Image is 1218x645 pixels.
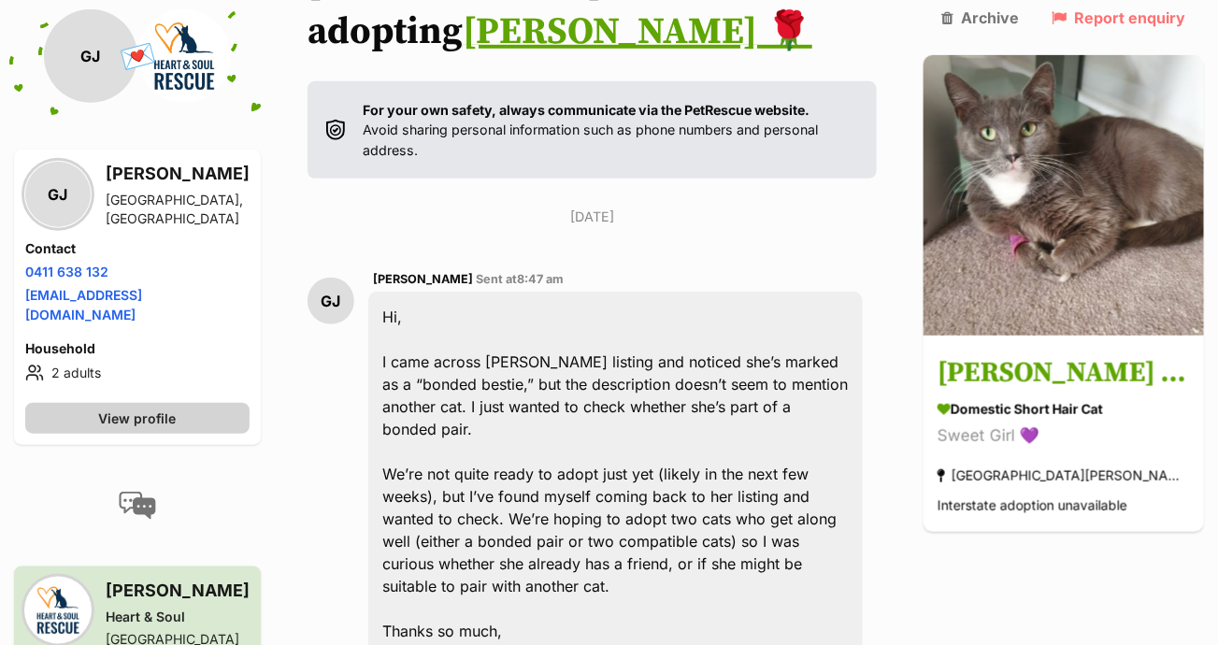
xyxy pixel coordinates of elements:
a: Archive [942,9,1020,26]
div: Sweet Girl 💜 [938,423,1190,449]
div: GJ [44,9,137,103]
div: GJ [308,278,354,324]
h3: [PERSON_NAME] [106,161,250,187]
span: 8:47 am [517,272,564,286]
a: [PERSON_NAME] 🌹 [463,8,812,55]
img: Heart & Soul profile pic [137,9,231,103]
h3: [PERSON_NAME] 🌹 [938,352,1190,394]
img: Olive Rose 🌹 [924,54,1204,335]
div: [GEOGRAPHIC_DATA][PERSON_NAME][GEOGRAPHIC_DATA] [938,463,1190,488]
div: Domestic Short Hair Cat [938,399,1190,419]
a: Report enquiry [1052,9,1185,26]
img: Heart & Soul profile pic [25,578,91,643]
span: Sent at [476,272,564,286]
span: 💌 [117,36,159,77]
img: conversation-icon-4a6f8262b818ee0b60e3300018af0b2d0b884aa5de6e9bcb8d3d4eeb1a70a7c4.svg [119,492,156,520]
h4: Household [25,339,250,358]
strong: For your own safety, always communicate via the PetRescue website. [363,102,810,118]
a: [EMAIL_ADDRESS][DOMAIN_NAME] [25,287,142,322]
span: [PERSON_NAME] [373,272,473,286]
li: 2 adults [25,362,250,384]
a: View profile [25,403,250,434]
div: [GEOGRAPHIC_DATA], [GEOGRAPHIC_DATA] [106,191,250,228]
div: GJ [25,162,91,227]
a: 0411 638 132 [25,264,108,279]
a: [PERSON_NAME] 🌹 Domestic Short Hair Cat Sweet Girl 💜 [GEOGRAPHIC_DATA][PERSON_NAME][GEOGRAPHIC_DA... [924,338,1204,532]
div: Heart & Soul [106,608,250,626]
p: Avoid sharing personal information such as phone numbers and personal address. [363,100,858,160]
h3: [PERSON_NAME] [106,578,250,604]
p: [DATE] [308,207,877,226]
h4: Contact [25,239,250,258]
span: View profile [99,408,177,428]
span: Interstate adoption unavailable [938,497,1127,513]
